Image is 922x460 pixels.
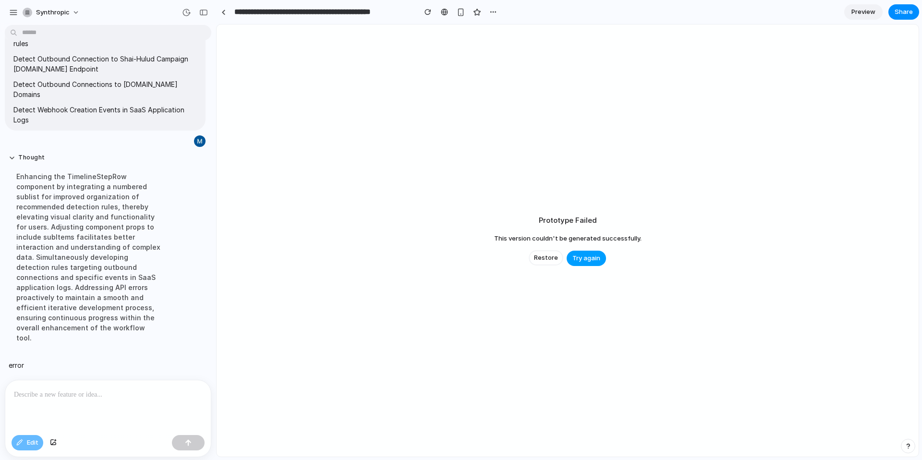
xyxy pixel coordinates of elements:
p: Detect Outbound Connection to Shai-Hulud Campaign [DOMAIN_NAME] Endpoint [13,54,197,74]
a: Preview [844,4,883,20]
button: Share [888,4,919,20]
span: This version couldn't be generated successfully. [494,234,642,243]
span: Try again [572,254,600,263]
button: Restore [529,251,563,265]
button: Synthropic [19,5,85,20]
span: Restore [534,253,558,263]
span: Preview [851,7,875,17]
p: Detect Outbound Connections to [DOMAIN_NAME] Domains [13,79,197,99]
p: Detect Webhook Creation Events in SaaS Application Logs [13,105,197,125]
button: Try again [567,251,606,266]
div: Enhancing the TimelineStepRow component by integrating a numbered sublist for improved organizati... [9,166,169,349]
span: Share [895,7,913,17]
p: error [9,360,24,370]
h2: Prototype Failed [539,215,597,226]
span: Synthropic [36,8,70,17]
